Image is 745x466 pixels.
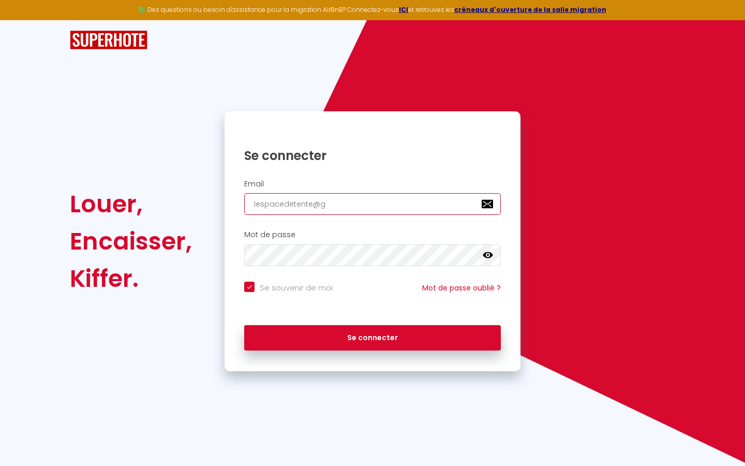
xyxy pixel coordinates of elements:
[244,148,501,164] h1: Se connecter
[70,31,147,50] img: SuperHote logo
[244,230,501,239] h2: Mot de passe
[244,193,501,215] input: Ton Email
[244,180,501,188] h2: Email
[244,325,501,351] button: Se connecter
[70,223,192,260] div: Encaisser,
[70,185,192,223] div: Louer,
[70,260,192,297] div: Kiffer.
[8,4,39,35] button: Ouvrir le widget de chat LiveChat
[399,5,408,14] a: ICI
[422,283,501,293] a: Mot de passe oublié ?
[454,5,606,14] a: créneaux d'ouverture de la salle migration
